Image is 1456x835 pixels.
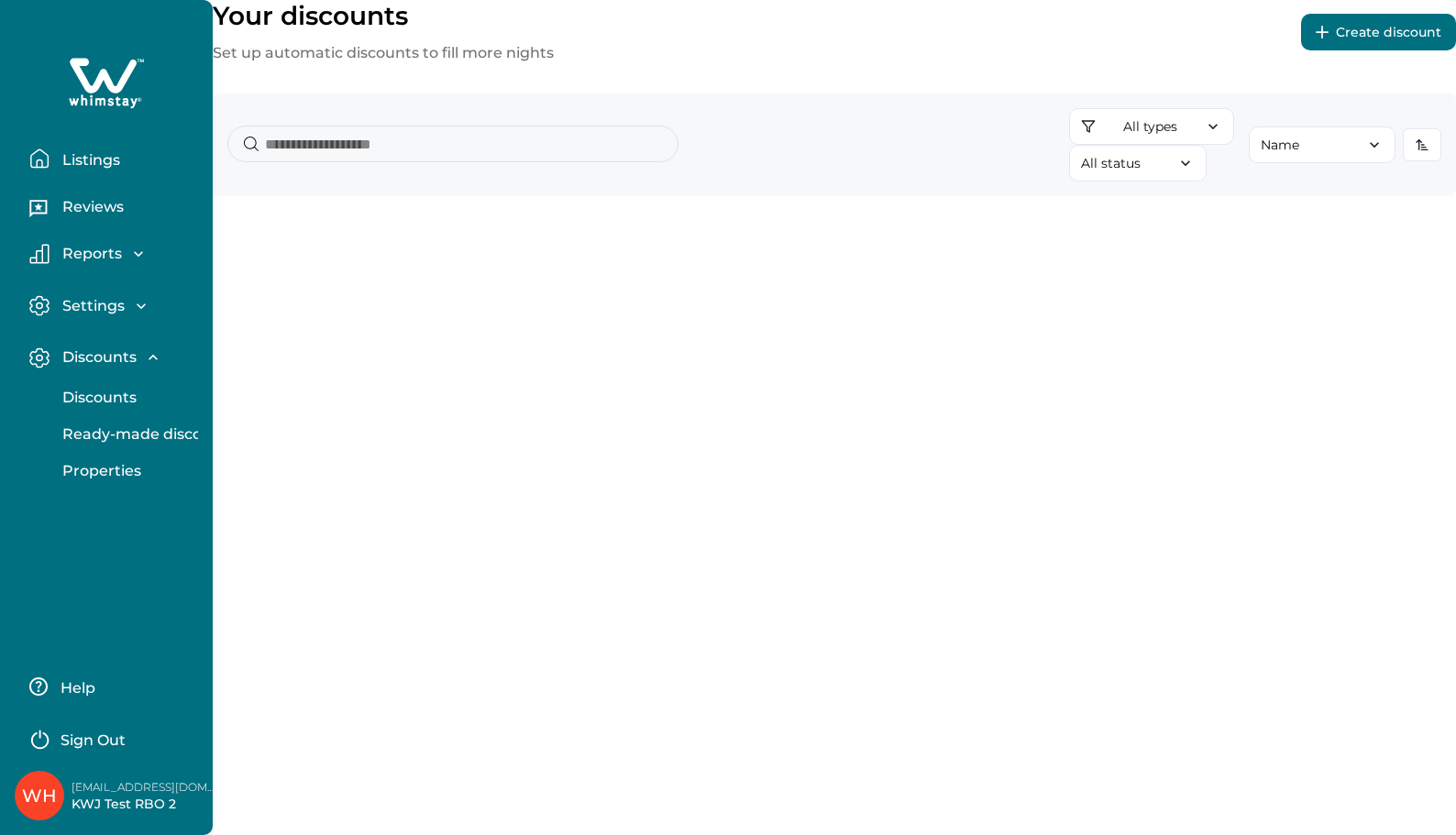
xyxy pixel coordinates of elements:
[72,778,218,797] p: [EMAIL_ADDRESS][DOMAIN_NAME]
[1301,14,1456,50] button: Create discount
[72,796,218,814] p: KWJ Test RBO 2
[42,453,211,489] button: Properties
[29,347,198,368] button: Discounts
[57,297,125,315] p: Settings
[57,198,124,216] p: Reviews
[57,151,120,170] p: Listings
[29,379,198,489] div: Discounts
[29,192,198,228] button: Reviews
[29,295,198,316] button: Settings
[61,731,126,750] p: Sign Out
[57,462,141,480] p: Properties
[57,245,122,263] p: Reports
[57,389,137,407] p: Discounts
[29,668,192,705] button: Help
[55,679,95,698] p: Help
[57,425,236,444] p: Ready-made discounts
[29,140,198,177] button: Listings
[42,379,211,416] button: Discounts
[22,774,57,818] div: Whimstay Host
[42,416,211,453] button: Ready-made discounts
[57,348,137,367] p: Discounts
[29,244,198,264] button: Reports
[213,42,554,64] p: Set up automatic discounts to fill more nights
[29,720,192,756] button: Sign Out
